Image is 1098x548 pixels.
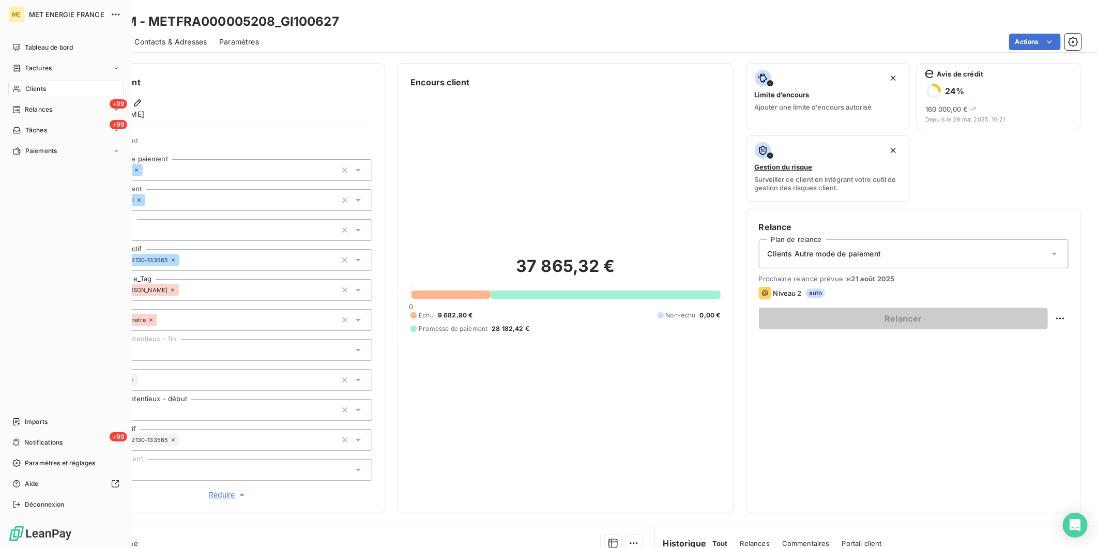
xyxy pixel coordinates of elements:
[759,308,1048,329] button: Relancer
[755,90,810,99] span: Limite d’encours
[138,375,146,385] input: Ajouter une valeur
[25,146,57,156] span: Paiements
[925,105,968,113] span: 160 000,00 €
[179,435,188,445] input: Ajouter une valeur
[83,136,372,151] span: Propriétés Client
[8,60,124,77] a: Factures
[700,311,721,320] span: 0,00 €
[925,116,1073,123] span: Depuis le 26 mai 2025, 16:21
[740,539,770,547] span: Relances
[29,10,104,19] span: MET ENERGIE FRANCE
[8,122,124,139] a: +99Tâches
[759,221,1069,233] h6: Relance
[209,490,247,500] span: Réduire
[666,311,696,320] span: Non-échu
[1063,513,1088,538] div: Open Intercom Messenger
[25,500,65,509] span: Déconnexion
[1009,34,1061,50] button: Actions
[8,455,124,471] a: Paramètres et réglages
[806,288,826,298] span: auto
[110,432,127,442] span: +99
[25,64,52,73] span: Factures
[8,525,72,542] img: Logo LeanPay
[25,43,73,52] span: Tableau de bord
[492,324,529,333] span: 28 182,42 €
[25,105,52,114] span: Relances
[842,539,882,547] span: Portail client
[8,81,124,97] a: Clients
[145,195,154,205] input: Ajouter une valeur
[746,135,911,202] button: Gestion du risqueSurveiller ce client en intégrant votre outil de gestion des risques client.
[768,249,881,259] span: Clients Autre mode de paiement
[755,163,813,171] span: Gestion du risque
[8,39,124,56] a: Tableau de bord
[8,414,124,430] a: Imports
[143,165,151,175] input: Ajouter une valeur
[746,63,911,129] button: Limite d’encoursAjouter une limite d’encours autorisé
[8,101,124,118] a: +99Relances
[782,539,830,547] span: Commentaires
[851,275,895,283] span: 21 août 2025
[755,175,902,192] span: Surveiller ce client en intégrant votre outil de gestion des risques client.
[83,489,372,500] button: Réduire
[110,120,127,129] span: +99
[157,315,165,325] input: Ajouter une valeur
[131,405,140,415] input: Ajouter une valeur
[755,103,872,111] span: Ajouter une limite d’encours autorisé
[945,86,964,96] h6: 24 %
[8,143,124,159] a: Paiements
[179,255,188,265] input: Ajouter une valeur
[409,302,413,311] span: 0
[8,476,124,492] a: Aide
[219,37,259,47] span: Paramètres
[410,76,469,88] h6: Encours client
[24,438,63,447] span: Notifications
[712,539,728,547] span: Tout
[91,12,339,31] h3: ESSAM - METFRA000005208_GI100627
[25,417,48,427] span: Imports
[8,6,25,23] div: ME
[937,70,983,78] span: Avis de crédit
[410,256,720,287] h2: 37 865,32 €
[63,76,372,88] h6: Informations client
[419,311,434,320] span: Échu
[25,126,47,135] span: Tâches
[438,311,473,320] span: 9 682,90 €
[419,324,487,333] span: Promesse de paiement
[134,37,207,47] span: Contacts & Adresses
[773,289,802,297] span: Niveau 2
[110,99,127,109] span: +99
[759,275,1069,283] span: Prochaine relance prévue le
[179,285,187,295] input: Ajouter une valeur
[25,84,46,94] span: Clients
[25,479,39,489] span: Aide
[25,459,95,468] span: Paramètres et réglages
